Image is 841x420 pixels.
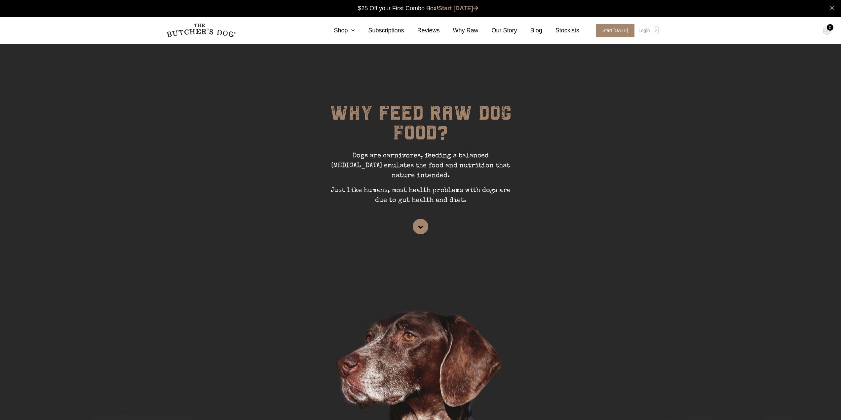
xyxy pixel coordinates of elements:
[322,103,520,151] h1: WHY FEED RAW DOG FOOD?
[404,26,440,35] a: Reviews
[440,26,478,35] a: Why Raw
[517,26,542,35] a: Blog
[830,4,834,12] a: close
[355,26,404,35] a: Subscriptions
[596,24,635,37] span: Start [DATE]
[478,26,517,35] a: Our Story
[321,26,355,35] a: Shop
[438,5,478,12] a: Start [DATE]
[823,26,831,35] img: TBD_Cart-Empty.png
[637,24,658,37] a: Login
[322,151,520,186] p: Dogs are carnivores, feeding a balanced [MEDICAL_DATA] emulates the food and nutrition that natur...
[589,24,637,37] a: Start [DATE]
[322,186,520,210] p: Just like humans, most health problems with dogs are due to gut health and diet.
[542,26,579,35] a: Stockists
[827,24,833,31] div: 0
